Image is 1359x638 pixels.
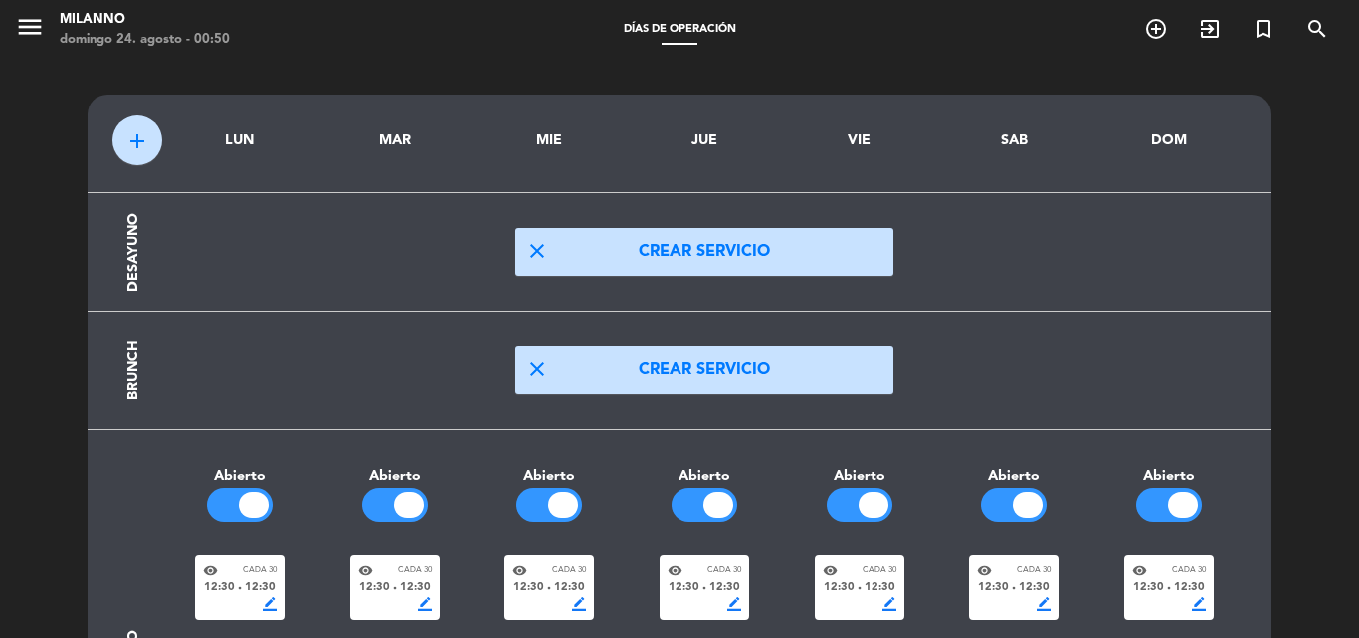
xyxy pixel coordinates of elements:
[1106,129,1232,152] div: DOM
[263,597,277,611] span: border_color
[60,10,230,30] div: Milanno
[204,579,235,597] span: 12:30
[823,563,838,578] span: visibility
[552,564,586,577] span: Cada 30
[15,12,45,42] i: menu
[1091,465,1247,488] div: Abierto
[393,586,397,590] span: fiber_manual_record
[977,563,992,578] span: visibility
[122,213,145,292] div: Desayuno
[1174,579,1205,597] span: 12:30
[627,465,782,488] div: Abierto
[525,357,549,381] span: close
[1144,17,1168,41] i: add_circle_outline
[782,465,937,488] div: Abierto
[1019,579,1050,597] span: 12:30
[515,346,893,394] button: closeCrear servicio
[15,12,45,49] button: menu
[332,129,458,152] div: MAR
[1172,564,1206,577] span: Cada 30
[642,129,767,152] div: JUE
[162,465,317,488] div: Abierto
[398,564,432,577] span: Cada 30
[472,465,627,488] div: Abierto
[243,564,277,577] span: Cada 30
[727,597,741,611] span: border_color
[515,228,893,276] button: closeCrear servicio
[1133,579,1164,597] span: 12:30
[1198,17,1222,41] i: exit_to_app
[858,586,862,590] span: fiber_manual_record
[203,563,218,578] span: visibility
[1252,17,1275,41] i: turned_in_not
[952,129,1077,152] div: SAB
[709,579,740,597] span: 12:30
[125,129,149,153] span: add
[245,579,276,597] span: 12:30
[177,129,302,152] div: LUN
[1037,597,1051,611] span: border_color
[1132,563,1147,578] span: visibility
[60,30,230,50] div: domingo 24. agosto - 00:50
[418,597,432,611] span: border_color
[978,579,1009,597] span: 12:30
[668,563,682,578] span: visibility
[1012,586,1016,590] span: fiber_manual_record
[797,129,922,152] div: VIE
[400,579,431,597] span: 12:30
[824,579,855,597] span: 12:30
[358,563,373,578] span: visibility
[1305,17,1329,41] i: search
[614,24,746,35] span: Días de Operación
[702,586,706,590] span: fiber_manual_record
[707,564,741,577] span: Cada 30
[513,579,544,597] span: 12:30
[1167,586,1171,590] span: fiber_manual_record
[317,465,473,488] div: Abierto
[1017,564,1051,577] span: Cada 30
[937,465,1092,488] div: Abierto
[863,564,896,577] span: Cada 30
[122,340,145,400] div: Brunch
[669,579,699,597] span: 12:30
[359,579,390,597] span: 12:30
[572,597,586,611] span: border_color
[486,129,612,152] div: MIE
[525,239,549,263] span: close
[1192,597,1206,611] span: border_color
[512,563,527,578] span: visibility
[554,579,585,597] span: 12:30
[865,579,895,597] span: 12:30
[882,597,896,611] span: border_color
[547,586,551,590] span: fiber_manual_record
[112,115,162,165] button: add
[238,586,242,590] span: fiber_manual_record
